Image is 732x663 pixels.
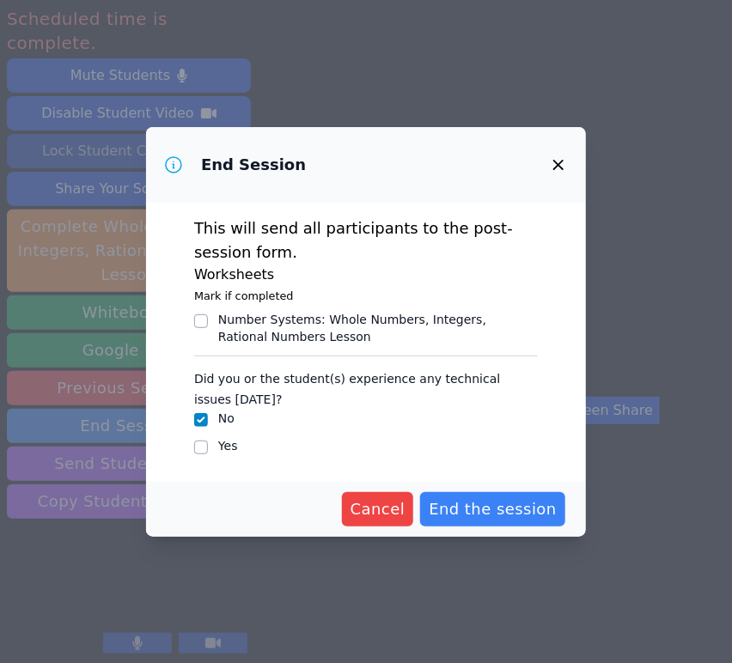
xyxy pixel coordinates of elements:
[218,411,235,425] label: No
[420,492,565,526] button: End the session
[429,497,557,521] span: End the session
[201,155,306,175] h3: End Session
[194,265,538,285] h3: Worksheets
[342,492,414,526] button: Cancel
[218,439,238,453] label: Yes
[218,311,538,345] div: Number Systems : Whole Numbers, Integers, Rational Numbers Lesson
[194,289,294,302] small: Mark if completed
[351,497,406,521] span: Cancel
[194,216,538,265] p: This will send all participants to the post-session form.
[194,363,538,410] legend: Did you or the student(s) experience any technical issues [DATE]?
